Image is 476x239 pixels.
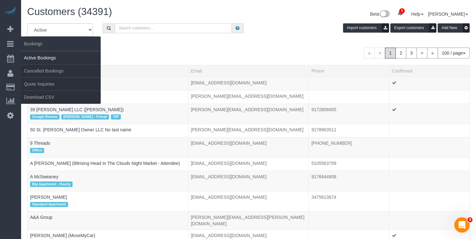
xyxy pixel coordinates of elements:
div: Tags [30,180,185,188]
img: New interface [379,10,390,19]
div: Tags [30,146,185,155]
td: Phone [309,137,389,157]
a: A&A Group [30,215,52,220]
a: [PERSON_NAME] [30,195,67,200]
td: Name [27,77,188,90]
a: > [417,48,427,58]
td: Name [27,191,188,211]
td: Confirmed [389,124,469,137]
td: Email [188,171,308,191]
span: 5 [399,8,405,13]
div: Tags [30,133,185,135]
a: 50 St. [PERSON_NAME] Owner LLC No last name [30,127,131,132]
button: Add New [438,23,470,33]
div: Tags [30,86,185,88]
a: 5 [394,6,407,20]
td: Name [27,212,188,230]
span: « [364,48,375,58]
div: Tags [30,166,185,168]
a: Help [411,12,424,17]
div: Tags [30,99,185,101]
td: Email [188,137,308,157]
a: 3 [406,48,417,58]
div: Tags [30,200,185,209]
td: Name [27,171,188,191]
a: Download CSV [21,91,101,104]
td: Confirmed [389,212,469,230]
a: [PERSON_NAME] [428,12,468,17]
button: Import customers [343,23,389,33]
td: Confirmed [389,90,469,104]
input: Search customers ... [115,23,232,33]
td: Name [27,124,188,137]
span: Bookings [21,36,101,51]
td: Phone [309,90,389,104]
td: Confirmed [389,104,469,124]
th: Phone [309,65,389,77]
th: Name [27,65,188,77]
span: 1 [385,48,396,58]
td: Name [27,137,188,157]
td: Email [188,90,308,104]
td: Phone [309,124,389,137]
td: Confirmed [389,158,469,171]
button: 100 / page [438,48,470,58]
a: Cancelled Bookings [21,65,101,77]
a: Beta [370,12,390,17]
img: Automaid Logo [4,6,17,15]
button: Export customers [390,23,436,33]
td: Email [188,104,308,124]
td: Confirmed [389,77,469,90]
span: VIP [111,114,121,119]
a: 9 Threads [30,141,50,146]
th: Confirmed [389,65,469,77]
td: Email [188,77,308,90]
td: Confirmed [389,171,469,191]
span: Google Review [30,114,59,119]
ul: Bookings [21,51,101,104]
iframe: Intercom live chat [454,217,470,233]
td: Name [27,104,188,124]
div: Tags [30,113,185,121]
a: A McSweaney [30,174,59,179]
a: A [PERSON_NAME] (88rising Head In The Clouds Night Market - Attendee) [30,161,180,166]
td: Phone [309,212,389,230]
span: Standard Apartment [30,202,68,207]
a: [PERSON_NAME] (MoveMyCar) [30,233,95,238]
span: Office [30,148,44,153]
a: » [427,48,438,58]
td: Confirmed [389,137,469,157]
td: Name [27,158,188,171]
a: Quote Inquiries [21,78,101,90]
div: Tags [30,220,185,222]
td: Email [188,158,308,171]
a: 39 [PERSON_NAME] LLC ([PERSON_NAME]) [30,107,124,112]
td: Phone [309,158,389,171]
span: 3 [467,217,472,222]
td: Phone [309,191,389,211]
th: Email [188,65,308,77]
td: Phone [309,77,389,90]
td: Email [188,191,308,211]
span: Customers (34391) [27,6,112,17]
td: Phone [309,171,389,191]
td: Name [27,90,188,104]
td: Email [188,124,308,137]
span: [PERSON_NAME] - Friend [61,114,109,119]
span: Big Apartment - Hourly [30,181,73,187]
nav: Pagination navigation [364,48,470,58]
span: < [374,48,385,58]
a: 2 [395,48,406,58]
a: Active Bookings [21,51,101,64]
td: Confirmed [389,191,469,211]
td: Email [188,212,308,230]
td: Phone [309,104,389,124]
